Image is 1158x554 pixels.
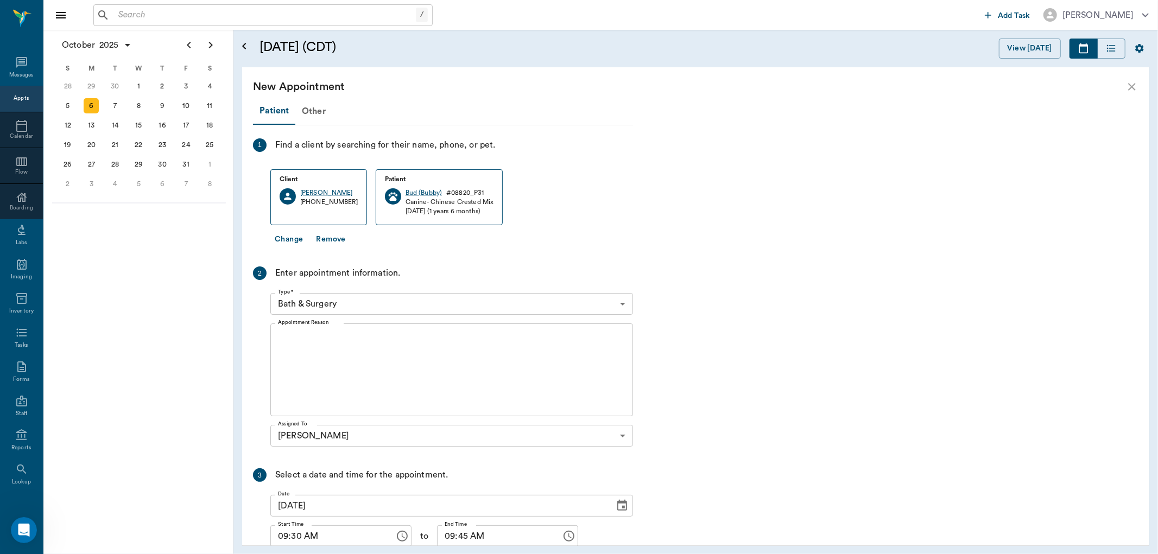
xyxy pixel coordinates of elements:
[174,60,198,77] div: F
[107,98,123,113] div: Tuesday, October 7, 2025
[150,60,174,77] div: T
[107,118,123,133] div: Tuesday, October 14, 2025
[50,4,72,26] button: Close drawer
[445,520,467,528] label: End Time
[202,157,217,172] div: Saturday, November 1, 2025
[278,520,303,528] label: Start Time
[16,239,27,247] div: Labs
[270,525,387,547] input: hh:mm aa
[179,157,194,172] div: Friday, October 31, 2025
[179,137,194,152] div: Friday, October 24, 2025
[155,176,170,192] div: Thursday, November 6, 2025
[103,60,127,77] div: T
[60,176,75,192] div: Sunday, November 2, 2025
[11,273,32,281] div: Imaging
[275,266,401,280] div: Enter appointment information.
[60,37,97,53] span: October
[80,60,104,77] div: M
[280,174,358,184] p: Client
[155,98,170,113] div: Thursday, October 9, 2025
[107,79,123,94] div: Tuesday, September 30, 2025
[253,138,267,152] div: 1
[107,157,123,172] div: Tuesday, October 28, 2025
[406,188,442,198] a: Bud (Bubby)
[253,78,1125,95] div: New Appointment
[202,137,217,152] div: Saturday, October 25, 2025
[56,34,137,56] button: October2025
[295,98,332,124] div: Other
[238,26,251,67] button: Open calendar
[178,34,200,56] button: Previous page
[155,118,170,133] div: Thursday, October 16, 2025
[155,157,170,172] div: Thursday, October 30, 2025
[60,98,75,113] div: Sunday, October 5, 2025
[260,39,545,56] h5: [DATE] (CDT)
[412,525,437,547] div: to
[179,176,194,192] div: Friday, November 7, 2025
[270,293,633,315] div: Bath & Surgery
[60,137,75,152] div: Sunday, October 19, 2025
[131,137,147,152] div: Wednesday, October 22, 2025
[558,525,580,547] button: Choose time, selected time is 9:45 AM
[11,517,37,543] iframe: Intercom live chat
[56,60,80,77] div: S
[131,157,147,172] div: Wednesday, October 29, 2025
[131,118,147,133] div: Wednesday, October 15, 2025
[131,98,147,113] div: Wednesday, October 8, 2025
[12,478,31,486] div: Lookup
[1062,9,1134,22] div: [PERSON_NAME]
[253,468,267,482] div: 3
[202,79,217,94] div: Saturday, October 4, 2025
[9,307,34,315] div: Inventory
[13,375,29,384] div: Forms
[385,174,493,184] p: Patient
[179,79,194,94] div: Friday, October 3, 2025
[446,188,484,198] div: # 08820_P31
[131,176,147,192] div: Wednesday, November 5, 2025
[999,39,1061,59] button: View [DATE]
[270,495,607,517] input: MM/DD/YYYY
[107,137,123,152] div: Tuesday, October 21, 2025
[60,79,75,94] div: Sunday, September 28, 2025
[406,198,493,207] div: Canine - Chinese Crested Mix
[179,98,194,113] div: Friday, October 10, 2025
[202,176,217,192] div: Saturday, November 8, 2025
[270,425,633,447] div: Please select a date and time before assigning a provider
[60,157,75,172] div: Sunday, October 26, 2025
[275,138,496,152] div: Find a client by searching for their name, phone, or pet.
[84,157,99,172] div: Monday, October 27, 2025
[84,137,99,152] div: Monday, October 20, 2025
[275,468,448,482] div: Select a date and time for the appointment.
[278,319,328,326] label: Appointment Reason
[155,79,170,94] div: Thursday, October 2, 2025
[391,525,413,547] button: Choose time, selected time is 9:30 AM
[416,8,428,22] div: /
[253,98,295,125] div: Patient
[131,79,147,94] div: Wednesday, October 1, 2025
[9,71,34,79] div: Messages
[107,176,123,192] div: Tuesday, November 4, 2025
[155,137,170,152] div: Thursday, October 23, 2025
[406,207,493,216] div: [DATE] (1 years 6 months)
[278,490,289,498] label: Date
[200,34,222,56] button: Next page
[980,5,1035,25] button: Add Task
[202,98,217,113] div: Saturday, October 11, 2025
[270,230,307,250] button: Change
[300,198,358,207] div: [PHONE_NUMBER]
[179,118,194,133] div: Friday, October 17, 2025
[84,118,99,133] div: Monday, October 13, 2025
[253,266,267,280] div: 2
[312,230,350,250] button: Remove
[15,341,28,349] div: Tasks
[611,495,633,517] button: Choose date, selected date is Oct 6, 2025
[198,60,222,77] div: S
[1125,80,1138,93] button: close
[84,176,99,192] div: Monday, November 3, 2025
[270,425,633,447] div: [PERSON_NAME]
[300,188,358,198] a: [PERSON_NAME]
[114,8,416,23] input: Search
[14,94,29,103] div: Appts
